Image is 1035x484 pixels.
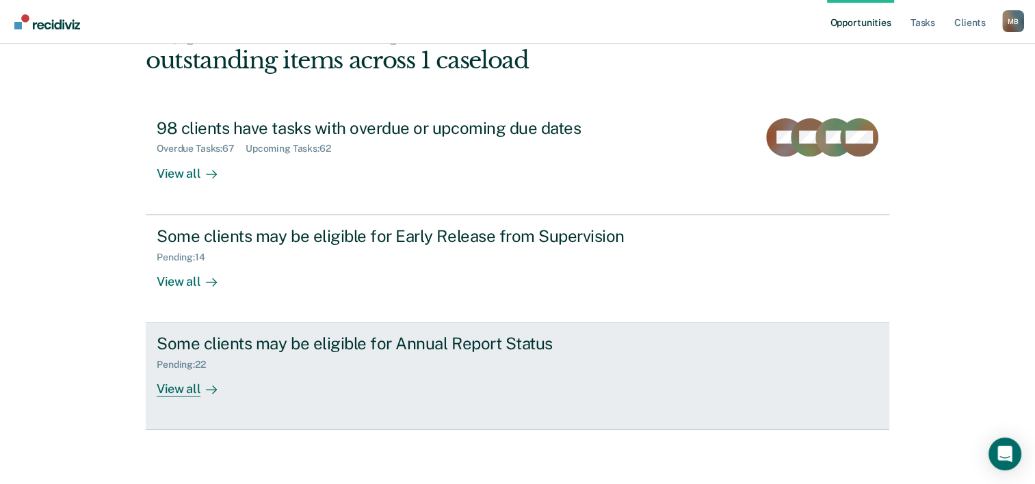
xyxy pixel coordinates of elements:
[157,226,637,246] div: Some clients may be eligible for Early Release from Supervision
[14,14,80,29] img: Recidiviz
[157,154,233,181] div: View all
[157,263,233,289] div: View all
[1002,10,1024,32] button: Profile dropdown button
[157,252,216,263] div: Pending : 14
[157,359,217,371] div: Pending : 22
[157,118,637,138] div: 98 clients have tasks with overdue or upcoming due dates
[157,143,246,154] div: Overdue Tasks : 67
[146,323,889,430] a: Some clients may be eligible for Annual Report StatusPending:22View all
[146,215,889,323] a: Some clients may be eligible for Early Release from SupervisionPending:14View all
[1002,10,1024,32] div: M B
[146,18,740,75] div: Hi, [PERSON_NAME]. We’ve found some outstanding items across 1 caseload
[157,371,233,397] div: View all
[988,438,1021,470] div: Open Intercom Messenger
[157,334,637,353] div: Some clients may be eligible for Annual Report Status
[246,143,342,154] div: Upcoming Tasks : 62
[146,107,889,215] a: 98 clients have tasks with overdue or upcoming due datesOverdue Tasks:67Upcoming Tasks:62View all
